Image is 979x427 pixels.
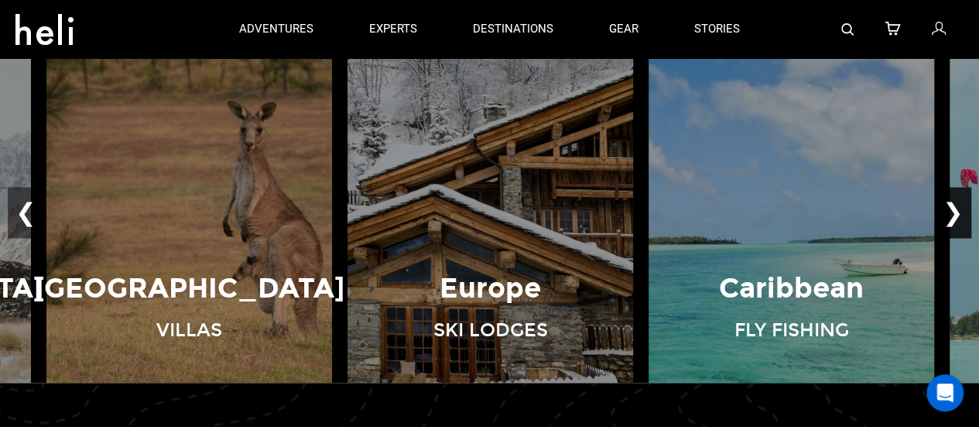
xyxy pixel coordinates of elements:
div: Open Intercom Messenger [926,374,964,412]
p: adventures [239,21,313,37]
p: Caribbean [719,269,864,308]
img: search-bar-icon.svg [841,23,854,36]
p: [GEOGRAPHIC_DATA] [34,269,344,308]
p: experts [369,21,417,37]
p: Fly Fishing [734,317,849,343]
p: Villas [156,317,222,343]
p: Ski Lodges [433,317,548,343]
p: Europe [440,269,541,308]
p: destinations [473,21,553,37]
button: ❯ [935,187,971,238]
button: ❮ [8,187,44,238]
